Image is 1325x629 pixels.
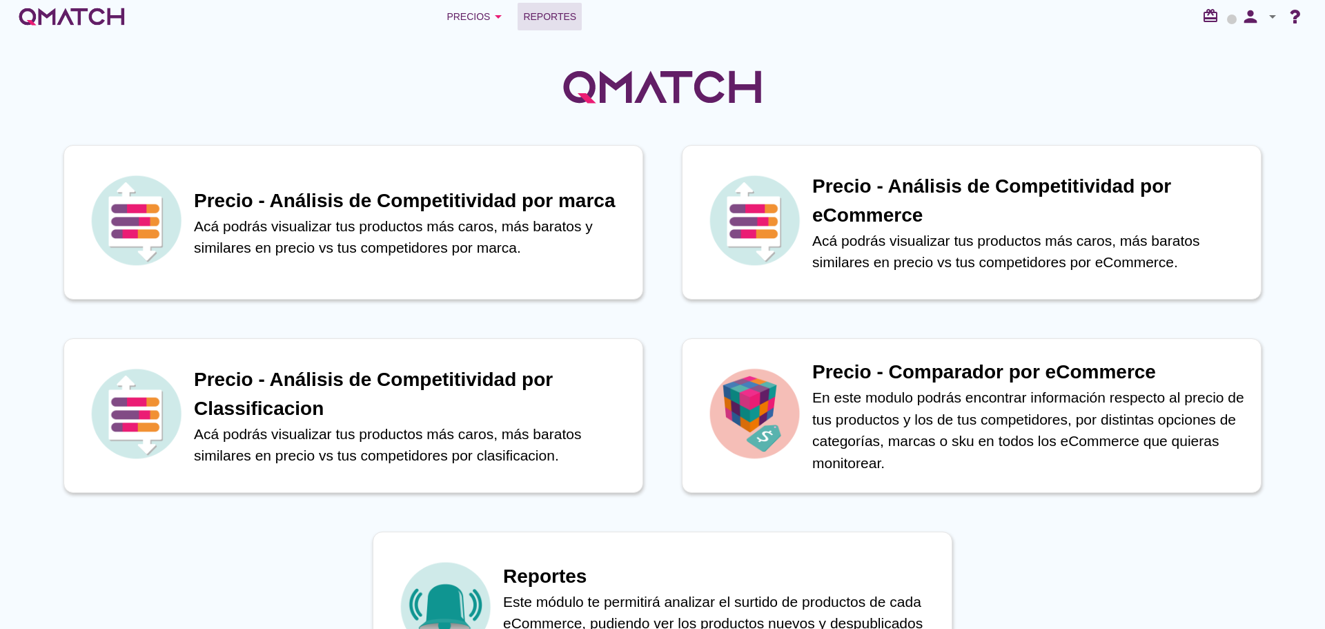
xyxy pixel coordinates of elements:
[194,365,629,423] h1: Precio - Análisis de Competitividad por Classificacion
[706,365,803,462] img: icon
[194,423,629,467] p: Acá podrás visualizar tus productos más caros, más baratos similares en precio vs tus competidore...
[812,230,1247,273] p: Acá podrás visualizar tus productos más caros, más baratos similares en precio vs tus competidore...
[88,365,184,462] img: icon
[44,338,662,493] a: iconPrecio - Análisis de Competitividad por ClassificacionAcá podrás visualizar tus productos más...
[1237,7,1264,26] i: person
[490,8,507,25] i: arrow_drop_down
[812,358,1247,387] h1: Precio - Comparador por eCommerce
[1202,8,1224,24] i: redeem
[194,186,629,215] h1: Precio - Análisis de Competitividad por marca
[88,172,184,269] img: icon
[446,8,507,25] div: Precios
[17,3,127,30] a: white-qmatch-logo
[706,172,803,269] img: icon
[662,145,1281,300] a: iconPrecio - Análisis de Competitividad por eCommerceAcá podrás visualizar tus productos más caro...
[812,387,1247,474] p: En este modulo podrás encontrar información respecto al precio de tus productos y los de tus comp...
[435,3,518,30] button: Precios
[523,8,576,25] span: Reportes
[503,562,938,591] h1: Reportes
[559,52,766,122] img: QMatchLogo
[812,172,1247,230] h1: Precio - Análisis de Competitividad por eCommerce
[194,215,629,259] p: Acá podrás visualizar tus productos más caros, más baratos y similares en precio vs tus competido...
[44,145,662,300] a: iconPrecio - Análisis de Competitividad por marcaAcá podrás visualizar tus productos más caros, m...
[662,338,1281,493] a: iconPrecio - Comparador por eCommerceEn este modulo podrás encontrar información respecto al prec...
[518,3,582,30] a: Reportes
[1264,8,1281,25] i: arrow_drop_down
